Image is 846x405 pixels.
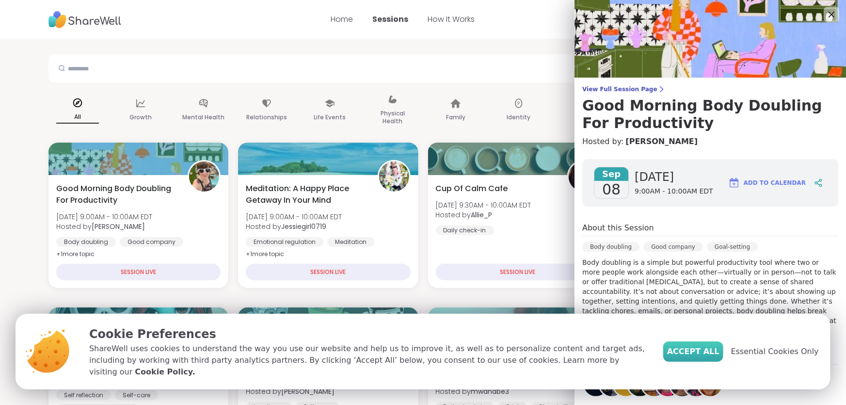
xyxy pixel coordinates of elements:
[569,162,599,192] img: Allie_P
[379,162,409,192] img: Jessiegirl0719
[436,387,529,396] span: Hosted by
[724,171,810,194] button: Add to Calendar
[371,108,414,127] p: Physical Health
[314,112,346,123] p: Life Events
[89,343,648,378] p: ShareWell uses cookies to understand the way you use our website and help us to improve it, as we...
[707,242,758,252] div: Goal-setting
[731,346,819,357] span: Essential Cookies Only
[189,162,219,192] img: Adrienne_QueenOfTheDawn
[635,187,713,196] span: 9:00AM - 10:00AM EDT
[56,390,111,400] div: Self reflection
[667,346,719,357] span: Accept All
[115,390,158,400] div: Self-care
[48,6,121,33] img: ShareWell Nav Logo
[246,183,367,206] span: Meditation: A Happy Place Getaway In Your Mind
[246,237,323,247] div: Emotional regulation
[471,210,493,220] b: Allie_P
[744,178,806,187] span: Add to Calendar
[471,387,510,396] b: mwanabe3
[56,222,152,231] span: Hosted by
[246,264,410,280] div: SESSION LIVE
[246,222,342,231] span: Hosted by
[129,112,152,123] p: Growth
[436,210,531,220] span: Hosted by
[372,14,408,25] a: Sessions
[635,169,713,185] span: [DATE]
[246,112,287,123] p: Relationships
[281,387,335,396] b: [PERSON_NAME]
[436,264,600,280] div: SESSION LIVE
[594,167,628,181] span: Sep
[436,226,494,235] div: Daily check-in
[56,264,221,280] div: SESSION LIVE
[436,200,531,210] span: [DATE] 9:30AM - 10:00AM EDT
[246,387,340,396] span: Hosted by
[56,212,152,222] span: [DATE] 9:00AM - 10:00AM EDT
[281,222,326,231] b: Jessiegirl0719
[663,341,723,362] button: Accept All
[643,242,703,252] div: Good company
[728,177,740,189] img: ShareWell Logomark
[92,222,145,231] b: [PERSON_NAME]
[507,112,531,123] p: Identity
[246,212,342,222] span: [DATE] 9:00AM - 10:00AM EDT
[436,183,508,194] span: Cup Of Calm Cafe
[582,85,838,93] span: View Full Session Page
[56,237,116,247] div: Body doubling
[602,181,621,198] span: 08
[327,237,374,247] div: Meditation
[331,14,353,25] a: Home
[582,85,838,132] a: View Full Session PageGood Morning Body Doubling For Productivity
[120,237,183,247] div: Good company
[135,366,195,378] a: Cookie Policy.
[582,97,838,132] h3: Good Morning Body Doubling For Productivity
[582,136,838,147] h4: Hosted by:
[582,242,639,252] div: Body doubling
[582,222,654,234] h4: About this Session
[56,111,99,124] p: All
[56,183,177,206] span: Good Morning Body Doubling For Productivity
[183,112,225,123] p: Mental Health
[625,136,698,147] a: [PERSON_NAME]
[428,14,475,25] a: How It Works
[89,325,648,343] p: Cookie Preferences
[446,112,465,123] p: Family
[582,258,838,335] p: Body doubling is a simple but powerful productivity tool where two or more people work alongside ...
